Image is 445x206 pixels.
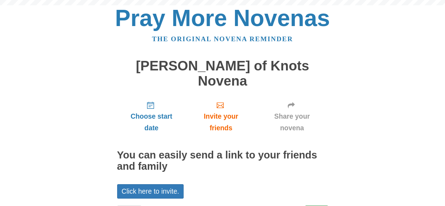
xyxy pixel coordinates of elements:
a: Invite your friends [186,95,256,137]
a: Share your novena [256,95,328,137]
a: Choose start date [117,95,186,137]
a: The original novena reminder [152,35,293,43]
span: Share your novena [263,111,321,134]
a: Pray More Novenas [115,5,330,31]
span: Invite your friends [193,111,249,134]
h2: You can easily send a link to your friends and family [117,150,328,172]
span: Choose start date [124,111,179,134]
a: Click here to invite. [117,184,184,199]
h1: [PERSON_NAME] of Knots Novena [117,58,328,88]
